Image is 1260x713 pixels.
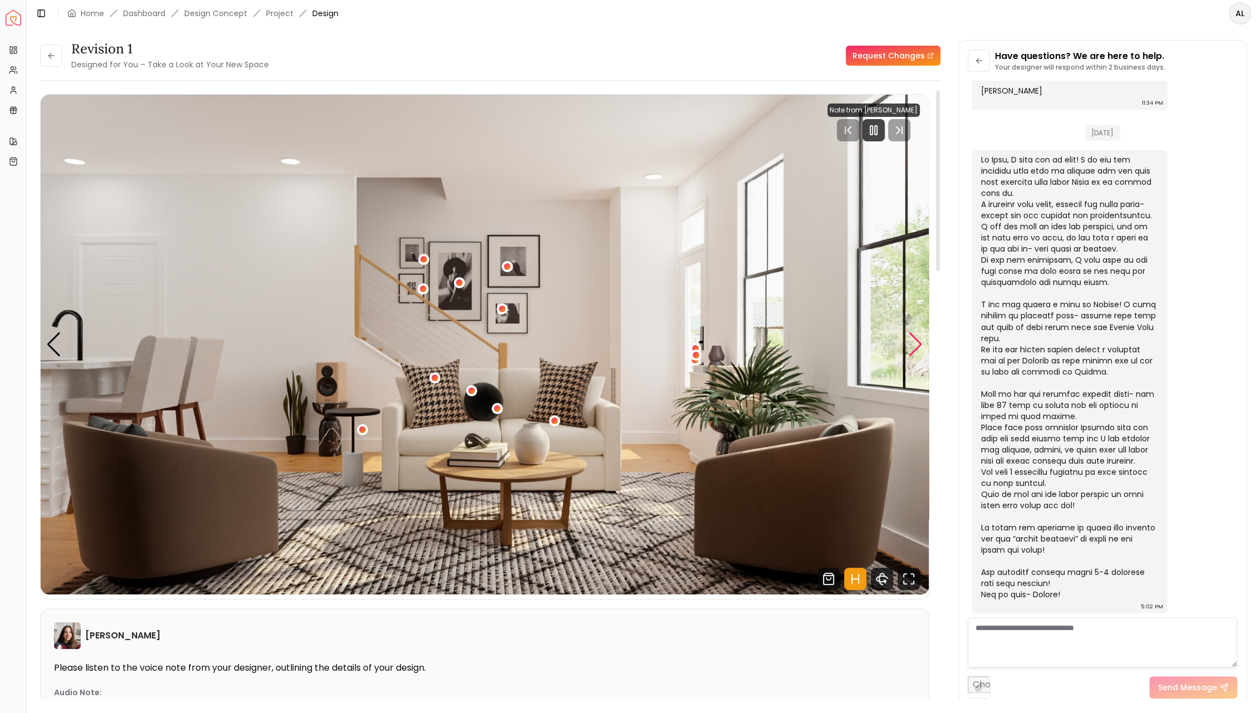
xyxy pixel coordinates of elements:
p: Audio Note: [54,687,102,698]
p: Please listen to the voice note from your designer, outlining the details of your design. [54,662,915,673]
div: Note from [PERSON_NAME] [827,104,920,117]
div: 3 / 4 [41,95,929,594]
nav: breadcrumb [67,8,339,19]
svg: Pause [867,124,880,137]
h6: [PERSON_NAME] [85,629,160,642]
li: Design Concept [184,8,247,19]
span: Design [312,8,339,19]
a: Dashboard [123,8,165,19]
button: AL [1229,2,1251,24]
img: Maria Castillero [54,622,81,649]
div: Lo Ipsu, D sita con ad elit! S do eiu tem incididu utla etdo ma aliquae adm ven quis nost exercit... [981,154,1156,599]
h3: Revision 1 [71,40,269,58]
a: Home [81,8,104,19]
img: Design Render 3 [41,95,929,594]
div: Previous slide [46,332,61,357]
a: Project [266,8,293,19]
a: Request Changes [846,46,940,66]
div: Carousel [41,95,929,594]
small: Designed for You – Take a Look at Your New Space [71,59,269,70]
a: Spacejoy [6,10,21,26]
div: 5:02 PM [1141,601,1163,612]
svg: Fullscreen [898,568,920,590]
svg: Shop Products from this design [817,568,840,590]
img: Spacejoy Logo [6,10,21,26]
div: 11:34 PM [1142,97,1163,109]
span: AL [1230,3,1250,23]
p: Your designer will respond within 2 business days. [994,63,1165,72]
svg: Hotspots Toggle [844,568,866,590]
p: Have questions? We are here to help. [994,50,1165,63]
span: [DATE] [1085,125,1120,141]
svg: 360 View [871,568,893,590]
div: Next slide [908,332,923,357]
